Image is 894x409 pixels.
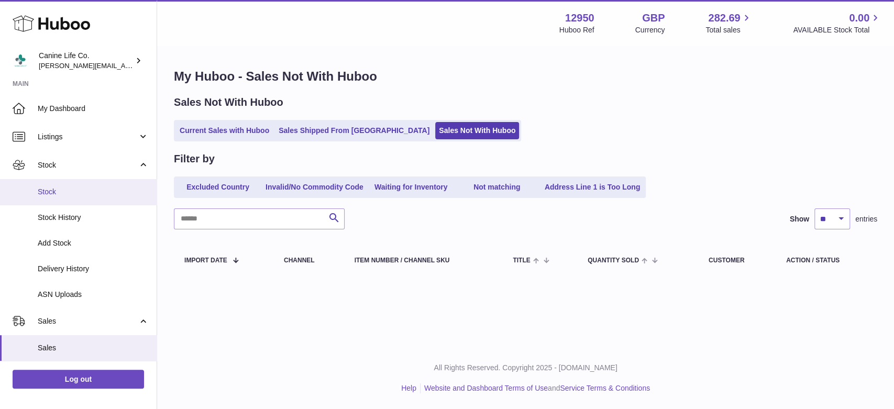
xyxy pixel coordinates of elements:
[174,95,283,109] h2: Sales Not With Huboo
[38,343,149,353] span: Sales
[262,179,367,196] a: Invalid/No Commodity Code
[174,68,877,85] h1: My Huboo - Sales Not With Huboo
[38,213,149,223] span: Stock History
[635,25,665,35] div: Currency
[435,122,519,139] a: Sales Not With Huboo
[184,257,227,264] span: Import date
[541,179,644,196] a: Address Line 1 is Too Long
[174,152,215,166] h2: Filter by
[786,257,867,264] div: Action / Status
[38,238,149,248] span: Add Stock
[642,11,665,25] strong: GBP
[793,25,881,35] span: AVAILABLE Stock Total
[401,384,416,392] a: Help
[38,264,149,274] span: Delivery History
[559,25,594,35] div: Huboo Ref
[565,11,594,25] strong: 12950
[39,61,210,70] span: [PERSON_NAME][EMAIL_ADDRESS][DOMAIN_NAME]
[513,257,530,264] span: Title
[588,257,639,264] span: Quantity Sold
[560,384,650,392] a: Service Terms & Conditions
[708,11,740,25] span: 282.69
[790,214,809,224] label: Show
[38,104,149,114] span: My Dashboard
[176,122,273,139] a: Current Sales with Huboo
[849,11,869,25] span: 0.00
[13,370,144,389] a: Log out
[705,25,752,35] span: Total sales
[38,316,138,326] span: Sales
[13,53,28,69] img: kevin@clsgltd.co.uk
[39,51,133,71] div: Canine Life Co.
[176,179,260,196] a: Excluded Country
[793,11,881,35] a: 0.00 AVAILABLE Stock Total
[424,384,548,392] a: Website and Dashboard Terms of Use
[38,187,149,197] span: Stock
[421,383,650,393] li: and
[38,160,138,170] span: Stock
[38,290,149,300] span: ASN Uploads
[369,179,453,196] a: Waiting for Inventory
[455,179,539,196] a: Not matching
[355,257,492,264] div: Item Number / Channel SKU
[709,257,765,264] div: Customer
[275,122,433,139] a: Sales Shipped From [GEOGRAPHIC_DATA]
[38,132,138,142] span: Listings
[855,214,877,224] span: entries
[284,257,334,264] div: Channel
[165,363,886,373] p: All Rights Reserved. Copyright 2025 - [DOMAIN_NAME]
[705,11,752,35] a: 282.69 Total sales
